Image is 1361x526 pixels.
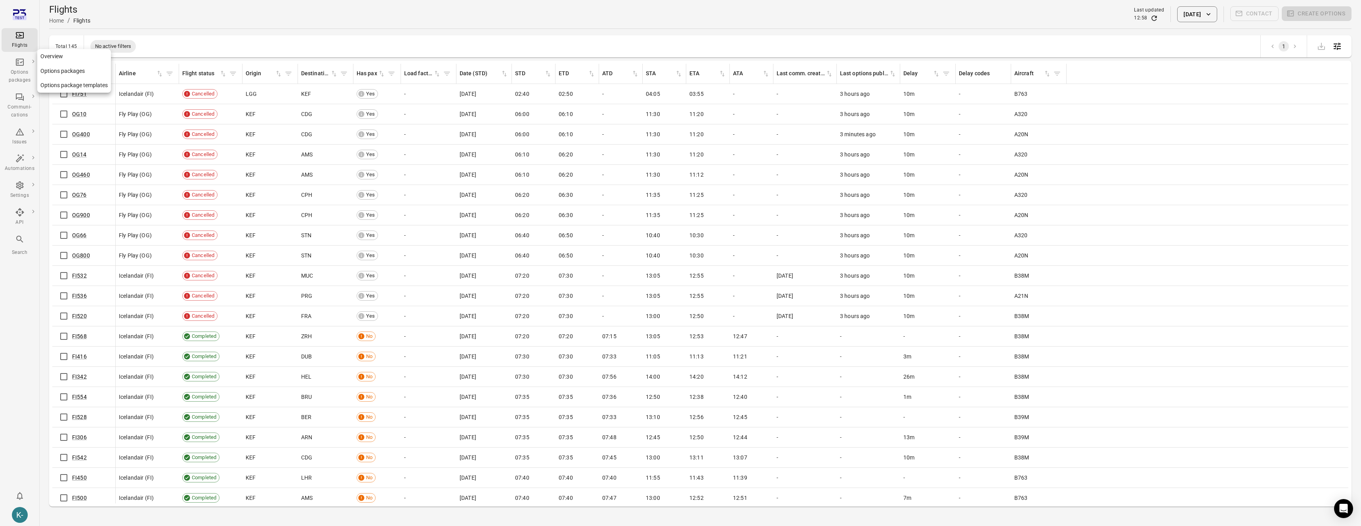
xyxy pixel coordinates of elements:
span: KEF [246,211,256,219]
a: OG400 [72,131,90,137]
span: A320 [1014,231,1028,239]
button: Refresh data [1150,14,1158,22]
div: Date (STD) [460,69,500,78]
span: Please make a selection to create communications [1230,6,1279,22]
span: [DATE] [777,272,793,280]
a: OG76 [72,192,87,198]
li: / [67,16,70,25]
div: - [733,231,770,239]
span: 3 hours ago [840,110,870,118]
div: - [602,231,639,239]
div: - [959,171,1008,179]
span: Fly Play (OG) [119,231,152,239]
span: 03:55 [689,90,704,98]
span: PRG [301,292,312,300]
a: OG460 [72,172,90,178]
span: Fly Play (OG) [119,130,152,138]
span: 06:20 [515,191,529,199]
div: Issues [5,138,34,146]
div: - [733,130,770,138]
span: 06:10 [515,151,529,158]
button: Filter by flight status [227,68,239,80]
span: Cancelled [189,252,217,259]
div: - [733,292,770,300]
a: Options packages [37,64,111,78]
div: - [733,252,770,259]
div: - [777,231,834,239]
span: 10:40 [646,252,660,259]
a: FI751 [72,91,87,97]
span: 11:20 [689,110,704,118]
div: Origin [246,69,275,78]
span: 11:35 [646,211,660,219]
span: Filter by airline [164,68,176,80]
button: [DATE] [1177,6,1217,22]
a: OG800 [72,252,90,259]
div: Open Intercom Messenger [1334,499,1353,518]
span: 06:10 [559,110,573,118]
button: Filter by has pax [386,68,397,80]
span: 10:30 [689,231,704,239]
a: FI416 [72,353,87,360]
div: - [777,130,834,138]
span: KEF [246,171,256,179]
h1: Flights [49,3,90,16]
span: 10m [903,272,914,280]
div: - [733,272,770,280]
span: Yes [363,211,378,219]
div: ATD [602,69,631,78]
div: STD [515,69,544,78]
span: 3 hours ago [840,171,870,179]
div: - [777,211,834,219]
span: 06:10 [515,171,529,179]
div: - [404,231,453,239]
span: KEF [246,231,256,239]
div: Sort by ETD in ascending order [559,69,596,78]
a: FI532 [72,273,87,279]
span: Cancelled [189,90,217,98]
div: - [777,252,834,259]
div: - [602,211,639,219]
a: FI536 [72,293,87,299]
span: 3 hours ago [840,231,870,239]
span: [DATE] [460,272,476,280]
span: Yes [363,292,378,300]
span: Cancelled [189,151,217,158]
div: - [733,151,770,158]
a: FI568 [72,333,87,339]
div: API [5,219,34,227]
span: Yes [363,272,378,280]
div: Load factor [404,69,433,78]
div: Sort by delay in ascending order [903,69,940,78]
span: Fly Play (OG) [119,171,152,179]
div: Delay [903,69,932,78]
span: 11:35 [646,191,660,199]
div: - [959,272,1008,280]
span: 06:00 [515,110,529,118]
span: Yes [363,171,378,179]
span: 3 hours ago [840,151,870,158]
span: No active filters [90,42,136,50]
div: Last options published [840,69,889,78]
div: - [733,171,770,179]
span: [DATE] [460,292,476,300]
span: Icelandair (FI) [119,90,154,98]
span: 11:25 [689,191,704,199]
span: KEF [246,191,256,199]
span: A20N [1014,211,1029,219]
div: - [404,191,453,199]
div: - [404,151,453,158]
div: - [404,130,453,138]
span: 06:30 [559,191,573,199]
div: - [733,90,770,98]
button: Filter by aircraft [1051,68,1063,80]
span: Filter by load factor [441,68,453,80]
span: [DATE] [460,252,476,259]
div: K- [12,507,28,523]
a: FI450 [72,475,87,481]
span: A320 [1014,191,1028,199]
nav: pagination navigation [1267,41,1300,51]
div: - [404,110,453,118]
button: Filter by origin [283,68,294,80]
span: Yes [363,90,378,98]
